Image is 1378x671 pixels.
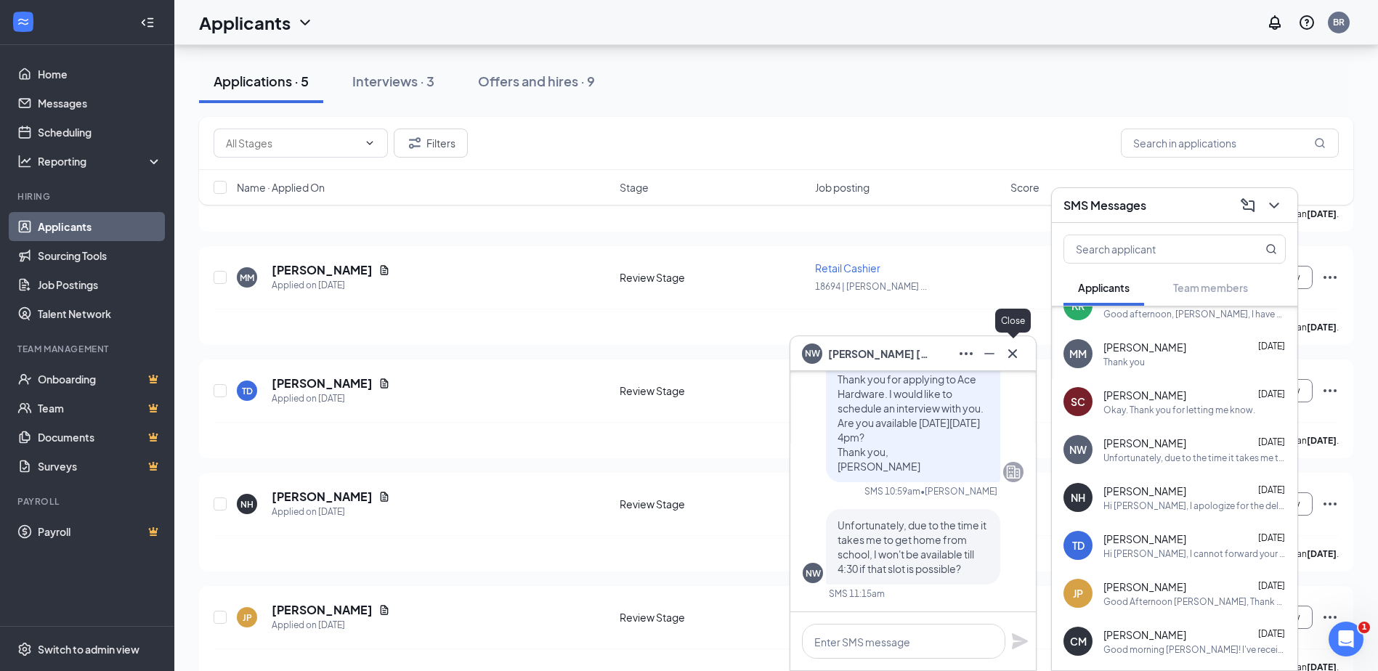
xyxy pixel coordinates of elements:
svg: Company [1005,463,1022,481]
svg: Settings [17,642,32,656]
svg: Document [378,604,390,616]
a: Sourcing Tools [38,241,162,270]
div: CM [1070,634,1087,648]
div: Review Stage [620,383,806,398]
div: NW [1069,442,1087,457]
button: ComposeMessage [1236,194,1260,217]
svg: ComposeMessage [1239,197,1257,214]
div: BR [1333,16,1345,28]
svg: Ellipses [1321,382,1339,399]
svg: Plane [1011,633,1029,650]
div: Close [995,309,1031,333]
div: Good Afternoon [PERSON_NAME], Thank you for applying to Ace Hardware. I would like to interview y... [1103,595,1286,608]
h5: [PERSON_NAME] [272,489,373,505]
input: Search in applications [1121,129,1339,158]
div: SMS 10:59am [864,485,920,497]
svg: MagnifyingGlass [1314,137,1326,149]
input: All Stages [226,135,358,151]
button: Cross [1001,342,1024,365]
div: SC [1071,394,1085,409]
svg: Document [378,264,390,276]
b: [DATE] [1307,322,1337,333]
a: DocumentsCrown [38,423,162,452]
div: MM [1069,346,1087,361]
div: MM [240,272,254,284]
button: Ellipses [955,342,978,365]
button: ChevronDown [1263,194,1286,217]
div: Review Stage [620,497,806,511]
h1: Applicants [199,10,291,35]
div: Good afternoon, [PERSON_NAME], I have all your information entered into WorkSmart. You will recei... [1103,308,1286,320]
span: [DATE] [1258,628,1285,639]
span: Hi [PERSON_NAME], Thank you for applying to Ace Hardware. I would like to schedule an interview w... [838,343,984,473]
svg: Analysis [17,154,32,168]
div: Applications · 5 [214,72,309,90]
svg: ChevronDown [296,14,314,31]
span: Score [1010,180,1039,195]
h5: [PERSON_NAME] [272,375,373,391]
div: Offers and hires · 9 [478,72,595,90]
div: JP [243,611,252,624]
svg: ChevronDown [1265,197,1283,214]
a: OnboardingCrown [38,365,162,394]
div: Unfortunately, due to the time it takes me to get home from school, I won't be available till 4:3... [1103,452,1286,464]
div: Review Stage [620,610,806,625]
svg: Collapse [140,15,155,30]
svg: Filter [406,134,423,152]
span: [PERSON_NAME] [1103,340,1186,354]
h5: [PERSON_NAME] [272,602,373,618]
span: Stage [620,180,649,195]
a: Messages [38,89,162,118]
iframe: Intercom live chat [1329,622,1363,656]
div: Interviews · 3 [352,72,434,90]
span: [DATE] [1258,436,1285,447]
svg: Ellipses [1321,269,1339,286]
svg: Minimize [981,345,998,362]
div: NW [806,567,821,579]
div: TD [1072,538,1085,553]
span: [DATE] [1258,532,1285,543]
span: [PERSON_NAME] [1103,484,1186,498]
a: Job Postings [38,270,162,299]
span: [PERSON_NAME] [1103,627,1186,642]
span: 18694 | [PERSON_NAME] ... [815,281,927,292]
div: Review Stage [620,270,806,285]
a: Home [38,60,162,89]
a: Talent Network [38,299,162,328]
div: Payroll [17,495,159,508]
span: Team members [1173,281,1248,294]
span: Applicants [1078,281,1130,294]
svg: Document [378,378,390,389]
svg: ChevronDown [364,137,376,149]
a: SurveysCrown [38,452,162,481]
h5: [PERSON_NAME] [272,262,373,278]
svg: WorkstreamLogo [16,15,31,29]
span: [PERSON_NAME] [1103,532,1186,546]
input: Search applicant [1064,235,1236,263]
div: NH [240,498,254,511]
div: Applied on [DATE] [272,505,390,519]
svg: MagnifyingGlass [1265,243,1277,255]
svg: Ellipses [1321,495,1339,513]
div: Applied on [DATE] [272,618,390,633]
span: [PERSON_NAME] [1103,579,1186,594]
div: NH [1071,490,1085,505]
div: Good morning [PERSON_NAME]! I've received my work schedule for the next two weeks, and am ready t... [1103,643,1286,656]
a: Scheduling [38,118,162,147]
div: JP [1073,586,1083,601]
button: Filter Filters [394,129,468,158]
span: [PERSON_NAME] [1103,388,1186,402]
div: Hi [PERSON_NAME], I apologize for the delay! Are you available to connect [DATE][DATE] 2pm? Thank... [1103,500,1286,512]
div: Switch to admin view [38,642,139,656]
div: TD [242,385,253,397]
b: [DATE] [1307,435,1337,446]
svg: Document [378,491,390,503]
span: Retail Cashier [815,261,880,274]
span: [DATE] [1258,389,1285,399]
a: Applicants [38,212,162,241]
span: Job posting [815,180,870,195]
a: TeamCrown [38,394,162,423]
button: Minimize [978,342,1001,365]
span: Name · Applied On [237,180,325,195]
